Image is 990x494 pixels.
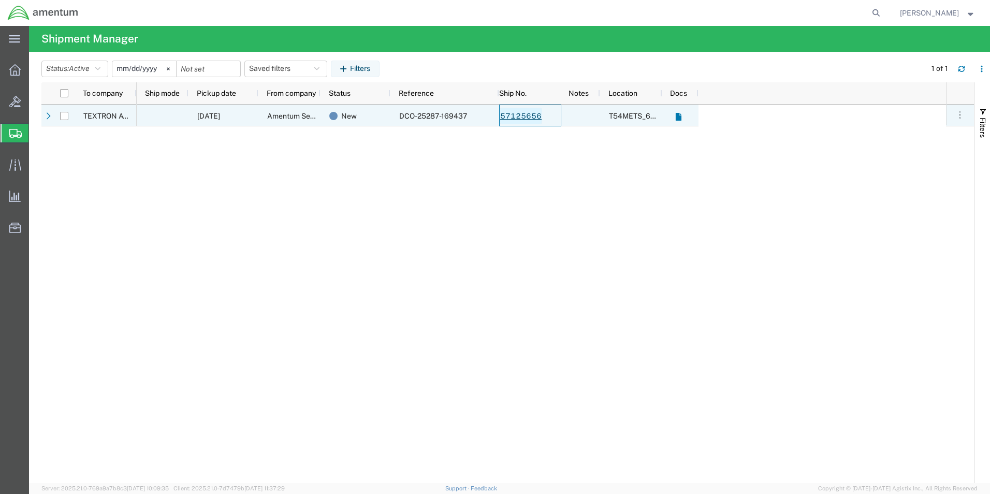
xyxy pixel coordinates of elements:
span: Server: 2025.21.0-769a9a7b8c3 [41,485,169,491]
span: [DATE] 10:09:35 [127,485,169,491]
img: logo [7,5,79,21]
span: TEXTRON AVIATION INC [83,112,166,120]
span: T54METS_6100 - NAS Corpus Christi [609,112,758,120]
span: DCO-25287-169437 [399,112,467,120]
span: [DATE] 11:37:29 [244,485,285,491]
button: Filters [331,61,380,77]
span: Filters [979,118,987,138]
span: From company [267,89,316,97]
span: Docs [670,89,687,97]
span: 10/14/2025 [197,112,220,120]
span: Ship mode [145,89,180,97]
input: Not set [112,61,176,77]
span: Joel Salinas [900,7,959,19]
span: Status [329,89,351,97]
h4: Shipment Manager [41,26,138,52]
span: Reference [399,89,434,97]
a: 57125656 [500,108,542,124]
span: Copyright © [DATE]-[DATE] Agistix Inc., All Rights Reserved [818,484,978,493]
button: Saved filters [244,61,327,77]
a: Feedback [471,485,497,491]
span: To company [83,89,123,97]
span: Location [608,89,637,97]
input: Not set [177,61,240,77]
span: Ship No. [499,89,527,97]
span: Pickup date [197,89,236,97]
span: Active [69,64,90,72]
span: New [341,105,357,127]
span: Notes [569,89,589,97]
span: Amentum Services, Inc. [267,112,345,120]
div: 1 of 1 [931,63,950,74]
button: Status:Active [41,61,108,77]
span: Client: 2025.21.0-7d7479b [173,485,285,491]
button: [PERSON_NAME] [899,7,976,19]
a: Support [445,485,471,491]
